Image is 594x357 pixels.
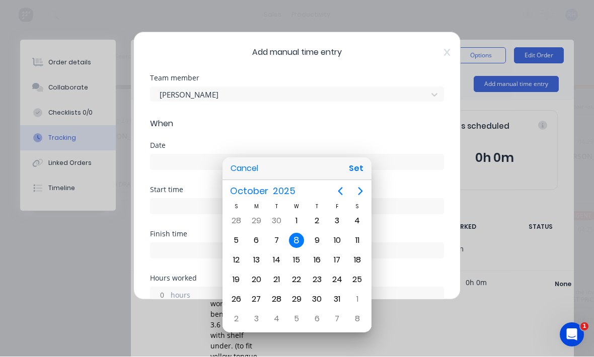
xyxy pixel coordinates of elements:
div: Tuesday, October 7, 2025 [269,233,284,248]
div: Friday, November 7, 2025 [330,312,345,327]
div: Tuesday, October 14, 2025 [269,253,284,268]
div: Saturday, November 1, 2025 [350,292,365,307]
div: Thursday, October 16, 2025 [310,253,325,268]
div: Sunday, September 28, 2025 [229,214,244,229]
div: Tuesday, October 21, 2025 [269,273,284,288]
div: Sunday, October 19, 2025 [229,273,244,288]
div: S [347,203,367,211]
div: Saturday, October 25, 2025 [350,273,365,288]
div: T [266,203,286,211]
div: Monday, October 20, 2025 [249,273,264,288]
div: Today, Wednesday, October 8, 2025 [289,233,304,248]
div: Monday, November 3, 2025 [249,312,264,327]
div: Sunday, October 12, 2025 [229,253,244,268]
button: Previous page [330,182,350,202]
div: Thursday, November 6, 2025 [310,312,325,327]
div: Monday, September 29, 2025 [249,214,264,229]
div: Saturday, October 18, 2025 [350,253,365,268]
div: Friday, October 10, 2025 [330,233,345,248]
div: Sunday, November 2, 2025 [229,312,244,327]
div: T [307,203,327,211]
div: Thursday, October 23, 2025 [310,273,325,288]
div: Friday, October 24, 2025 [330,273,345,288]
button: Cancel [227,160,262,178]
div: Sunday, October 26, 2025 [229,292,244,307]
iframe: Intercom live chat [560,323,584,347]
div: Saturday, October 11, 2025 [350,233,365,248]
div: Wednesday, November 5, 2025 [289,312,304,327]
div: Sunday, October 5, 2025 [229,233,244,248]
div: Thursday, October 2, 2025 [310,214,325,229]
div: Thursday, October 9, 2025 [310,233,325,248]
div: F [327,203,347,211]
span: October [228,183,270,201]
div: Saturday, October 4, 2025 [350,214,365,229]
div: Wednesday, October 29, 2025 [289,292,304,307]
button: October2025 [224,183,302,201]
div: Friday, October 31, 2025 [330,292,345,307]
div: Monday, October 27, 2025 [249,292,264,307]
div: Friday, October 17, 2025 [330,253,345,268]
div: Tuesday, November 4, 2025 [269,312,284,327]
span: 2025 [270,183,298,201]
div: Wednesday, October 1, 2025 [289,214,304,229]
span: 1 [580,323,588,331]
div: S [226,203,246,211]
div: Wednesday, October 15, 2025 [289,253,304,268]
div: W [286,203,307,211]
div: Saturday, November 8, 2025 [350,312,365,327]
div: Tuesday, October 28, 2025 [269,292,284,307]
button: Next page [350,182,370,202]
div: Monday, October 13, 2025 [249,253,264,268]
div: Thursday, October 30, 2025 [310,292,325,307]
button: Set [345,160,367,178]
div: M [246,203,266,211]
div: Monday, October 6, 2025 [249,233,264,248]
div: Tuesday, September 30, 2025 [269,214,284,229]
div: Wednesday, October 22, 2025 [289,273,304,288]
div: Friday, October 3, 2025 [330,214,345,229]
